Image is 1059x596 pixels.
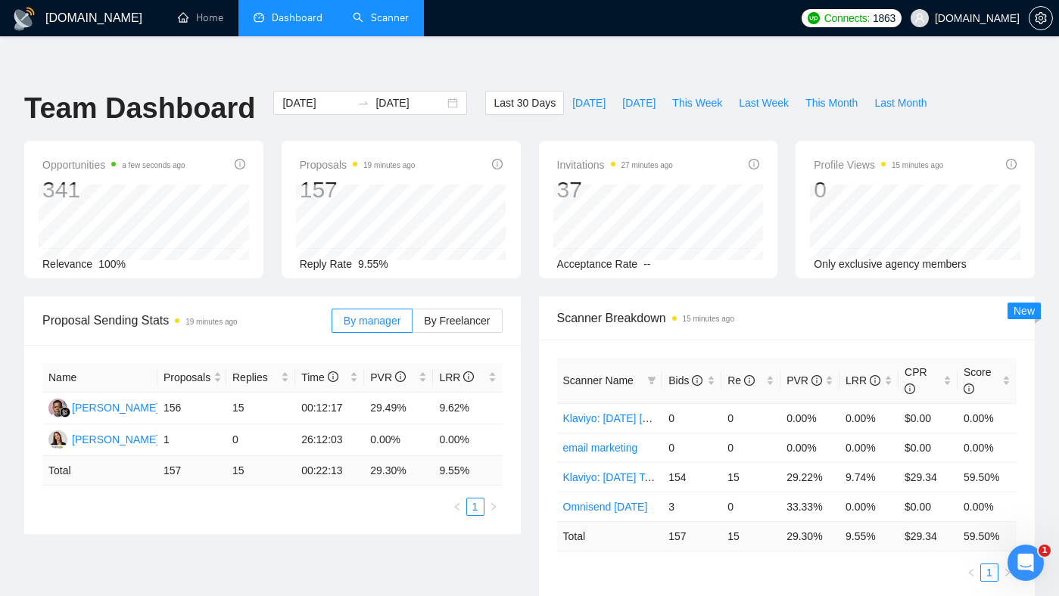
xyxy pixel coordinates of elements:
[998,563,1017,582] li: Next Page
[564,91,614,115] button: [DATE]
[899,433,958,462] td: $0.00
[235,159,245,169] span: info-circle
[980,563,998,582] li: 1
[60,407,70,418] img: gigradar-bm.png
[839,521,899,551] td: 9.55 %
[424,315,490,327] span: By Freelancer
[870,375,880,386] span: info-circle
[899,462,958,492] td: $29.34
[557,258,638,270] span: Acceptance Rate
[899,403,958,433] td: $0.00
[48,430,67,449] img: NS
[644,369,659,392] span: filter
[494,95,556,111] span: Last 30 Days
[448,498,466,516] li: Previous Page
[364,393,433,424] td: 29.49%
[814,175,943,204] div: 0
[301,371,338,383] span: Time
[433,456,502,486] td: 9.55 %
[721,433,780,462] td: 0
[157,424,226,456] td: 1
[749,159,759,169] span: info-circle
[353,11,409,24] a: searchScanner
[1029,12,1052,24] span: setting
[328,371,338,382] span: info-circle
[485,91,564,115] button: Last 30 Days
[563,412,815,424] a: Klaviyo: [DATE] [PERSON_NAME] [MEDICAL_DATA]
[662,462,721,492] td: 154
[300,258,352,270] span: Reply Rate
[814,258,967,270] span: Only exclusive agency members
[998,563,1017,582] button: right
[466,498,484,516] li: 1
[643,258,650,270] span: --
[433,393,502,424] td: 9.62%
[48,399,67,418] img: AM
[254,12,264,23] span: dashboard
[780,433,839,462] td: 0.00%
[122,161,185,169] time: a few seconds ago
[12,7,36,31] img: logo
[226,363,295,393] th: Replies
[24,91,255,126] h1: Team Dashboard
[563,442,638,454] a: email marketing
[780,521,839,551] td: 29.30 %
[557,521,663,551] td: Total
[272,11,322,24] span: Dashboard
[662,492,721,521] td: 3
[557,309,1017,327] span: Scanner Breakdown
[157,456,226,486] td: 157
[489,502,498,511] span: right
[72,399,159,416] div: [PERSON_NAME]
[962,563,980,582] button: left
[839,462,899,492] td: 9.74%
[563,374,634,386] span: Scanner Name
[962,563,980,582] li: Previous Page
[42,258,92,270] span: Relevance
[824,10,870,26] span: Connects:
[967,568,976,577] span: left
[797,91,866,115] button: This Month
[839,403,899,433] td: 0.00%
[744,375,755,386] span: info-circle
[448,498,466,516] button: left
[344,315,400,327] span: By manager
[295,424,364,456] td: 26:12:03
[1039,545,1051,557] span: 1
[484,498,503,516] button: right
[358,258,388,270] span: 9.55%
[964,383,974,394] span: info-circle
[300,156,416,174] span: Proposals
[557,175,673,204] div: 37
[563,471,730,483] a: Klaviyo: [DATE] Test General Cover
[846,374,880,386] span: LRR
[357,97,369,109] span: to
[622,95,656,111] span: [DATE]
[808,12,820,24] img: upwork-logo.png
[42,175,185,204] div: 341
[295,456,364,486] td: 00:22:13
[433,424,502,456] td: 0.00%
[1003,568,1012,577] span: right
[958,521,1017,551] td: 59.50 %
[232,369,278,386] span: Replies
[157,363,226,393] th: Proposals
[370,371,406,383] span: PVR
[572,95,606,111] span: [DATE]
[899,492,958,521] td: $0.00
[226,456,295,486] td: 15
[786,374,822,386] span: PVR
[48,433,159,445] a: NS[PERSON_NAME]
[664,91,730,115] button: This Week
[839,492,899,521] td: 0.00%
[662,521,721,551] td: 157
[439,371,474,383] span: LRR
[721,403,780,433] td: 0
[721,521,780,551] td: 15
[958,492,1017,521] td: 0.00%
[905,366,927,395] span: CPR
[72,431,159,448] div: [PERSON_NAME]
[780,492,839,521] td: 33.33%
[364,456,433,486] td: 29.30 %
[185,318,237,326] time: 19 minutes ago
